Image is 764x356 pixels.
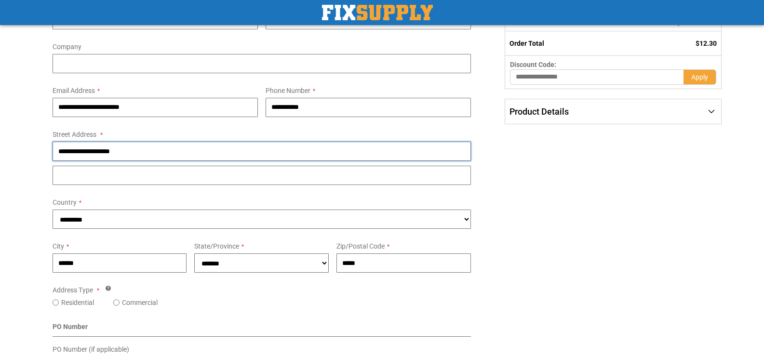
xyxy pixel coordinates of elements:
[122,298,158,307] label: Commercial
[61,298,94,307] label: Residential
[53,242,64,250] span: City
[684,69,716,85] button: Apply
[266,87,310,94] span: Phone Number
[53,322,471,337] div: PO Number
[509,40,544,47] strong: Order Total
[666,18,717,26] span: Not yet calculated
[691,73,708,81] span: Apply
[53,87,95,94] span: Email Address
[322,5,433,20] a: store logo
[53,345,129,353] span: PO Number (if applicable)
[194,242,239,250] span: State/Province
[53,286,93,294] span: Address Type
[53,43,81,51] span: Company
[336,242,385,250] span: Zip/Postal Code
[696,40,717,47] span: $12.30
[53,198,77,206] span: Country
[509,106,569,117] span: Product Details
[53,131,96,138] span: Street Address
[510,61,556,68] span: Discount Code:
[322,5,433,20] img: Fix Industrial Supply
